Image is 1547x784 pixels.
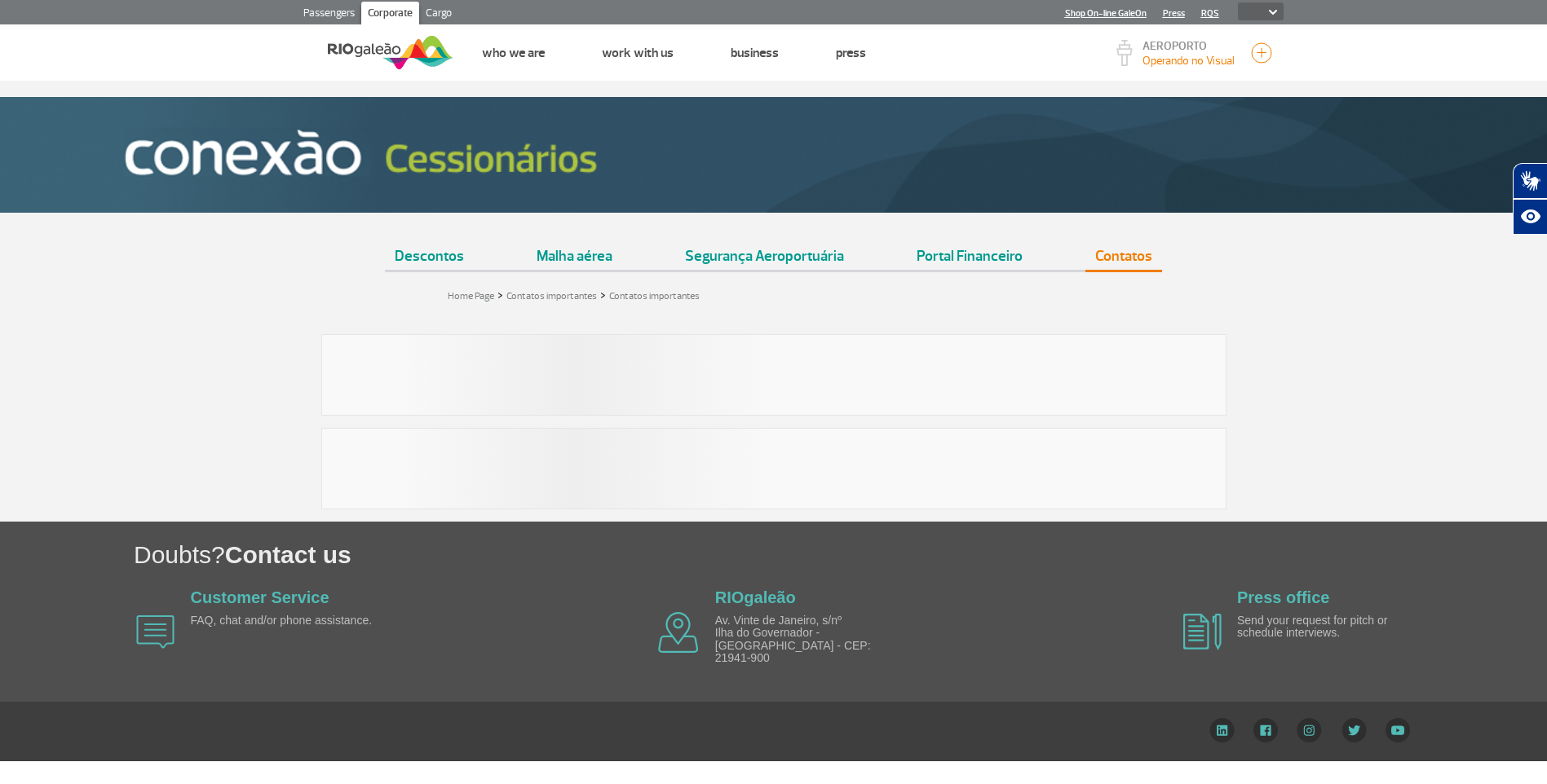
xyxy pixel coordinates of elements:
[497,285,503,304] a: >
[1065,8,1147,19] a: Shop On-line GaleOn
[385,229,474,270] a: Descontos
[1237,614,1425,640] p: Send your request for pitch or schedule interviews.
[600,285,606,304] a: >
[1143,52,1235,69] p: Visibilidade de 10000m
[1183,614,1222,650] img: airplane icon
[1085,229,1162,270] a: Contatos
[482,45,545,61] a: Who we are
[1513,163,1547,199] button: Abrir tradutor de língua de sinais.
[1386,718,1410,742] img: YouTube
[658,612,699,653] img: airplane icon
[731,45,779,61] a: Business
[675,229,854,270] a: Segurança Aeroportuária
[1513,199,1547,235] button: Abrir recursos assistivos.
[506,290,597,302] a: Contatos importantes
[1209,718,1235,742] img: LinkedIn
[602,45,674,61] a: Work with us
[836,45,866,61] a: Press
[1513,163,1547,235] div: Plugin de acessibilidade da Hand Talk.
[527,229,622,270] a: Malha aérea
[134,538,1547,571] h1: Doubts?
[1253,718,1278,742] img: Facebook
[715,614,903,665] p: Av. Vinte de Janeiro, s/nº Ilha do Governador - [GEOGRAPHIC_DATA] - CEP: 21941-900
[1201,8,1219,19] a: RQS
[1237,588,1329,606] a: Press office
[1297,718,1322,742] img: Instagram
[448,290,494,302] a: Home Page
[191,588,329,606] a: Customer Service
[1163,8,1185,19] a: Press
[609,290,700,302] a: Contatos importantes
[715,588,796,606] a: RIOgaleão
[1143,41,1235,52] p: AEROPORTO
[136,615,175,649] img: airplane icon
[297,2,361,28] a: Passengers
[191,614,378,627] p: FAQ, chat and/or phone assistance.
[907,229,1032,270] a: Portal Financeiro
[225,541,351,568] span: Contact us
[419,2,458,28] a: Cargo
[361,2,419,28] a: Corporate
[1341,718,1367,742] img: Twitter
